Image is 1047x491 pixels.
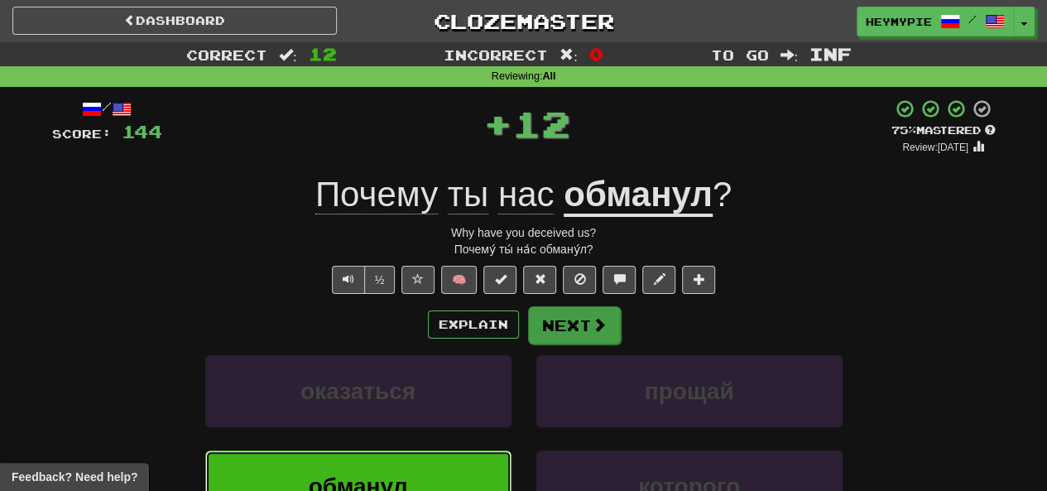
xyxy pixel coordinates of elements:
[483,99,512,148] span: +
[448,175,488,214] span: ты
[564,175,713,217] u: обманул
[444,46,548,63] span: Incorrect
[857,7,1014,36] a: HeyMyPie /
[536,355,843,427] button: прощай
[542,70,555,82] strong: All
[428,310,519,339] button: Explain
[483,266,516,294] button: Set this sentence to 100% Mastered (alt+m)
[902,142,968,153] small: Review: [DATE]
[300,378,415,404] span: оказаться
[364,266,396,294] button: ½
[309,44,337,64] span: 12
[332,266,365,294] button: Play sentence audio (ctl+space)
[12,469,137,485] span: Open feedback widget
[866,14,932,29] span: HeyMyPie
[560,48,578,62] span: :
[645,378,734,404] span: прощай
[315,175,438,214] span: Почему
[589,44,603,64] span: 0
[891,123,916,137] span: 75 %
[891,123,996,138] div: Mastered
[186,46,267,63] span: Correct
[512,103,570,144] span: 12
[780,48,798,62] span: :
[12,7,337,35] a: Dashboard
[809,44,852,64] span: Inf
[52,241,996,258] div: Почему́ ты́ на́с обману́л?
[563,266,596,294] button: Ignore sentence (alt+i)
[523,266,556,294] button: Reset to 0% Mastered (alt+r)
[52,127,112,141] span: Score:
[279,48,297,62] span: :
[401,266,435,294] button: Favorite sentence (alt+f)
[642,266,675,294] button: Edit sentence (alt+d)
[52,99,162,119] div: /
[498,175,555,214] span: нас
[713,175,732,214] span: ?
[205,355,511,427] button: оказаться
[968,13,977,25] span: /
[362,7,686,36] a: Clozemaster
[122,121,162,142] span: 144
[710,46,768,63] span: To go
[682,266,715,294] button: Add to collection (alt+a)
[441,266,477,294] button: 🧠
[603,266,636,294] button: Discuss sentence (alt+u)
[528,306,621,344] button: Next
[52,224,996,241] div: Why have you deceived us?
[329,266,396,294] div: Text-to-speech controls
